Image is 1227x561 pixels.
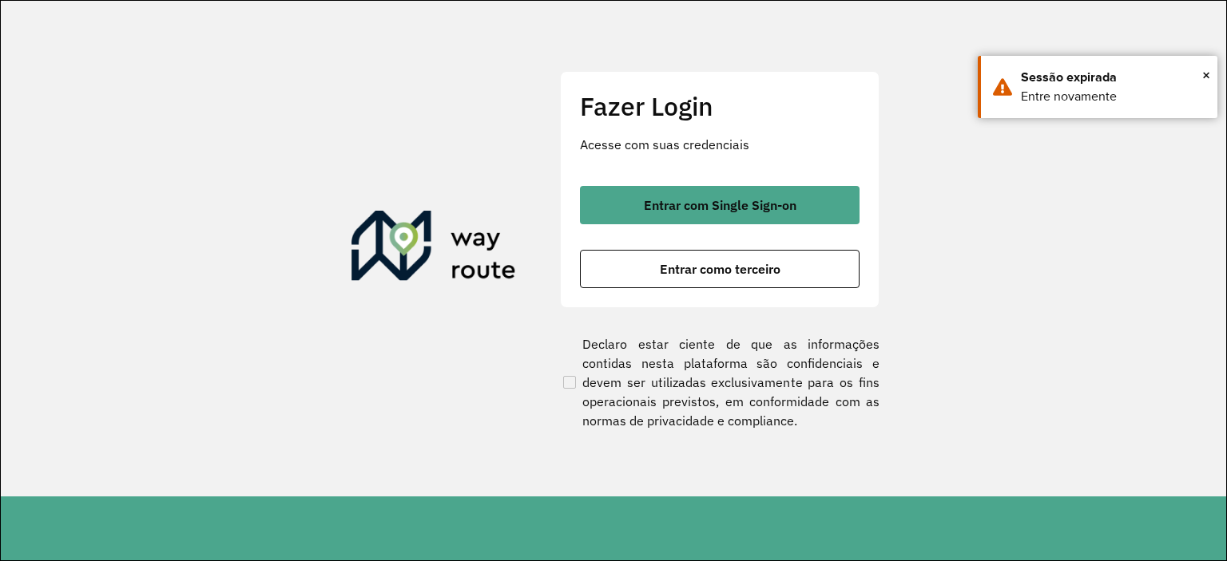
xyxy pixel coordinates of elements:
button: Close [1202,63,1210,87]
span: Entrar como terceiro [660,263,780,275]
button: button [580,250,860,288]
div: Entre novamente [1021,87,1205,106]
img: Roteirizador AmbevTech [351,211,516,287]
h2: Fazer Login [580,91,860,121]
p: Acesse com suas credenciais [580,135,860,154]
button: button [580,186,860,224]
div: Sessão expirada [1021,68,1205,87]
span: Entrar com Single Sign-on [644,199,796,211]
span: × [1202,63,1210,87]
label: Declaro estar ciente de que as informações contidas nesta plataforma são confidenciais e devem se... [560,334,880,430]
